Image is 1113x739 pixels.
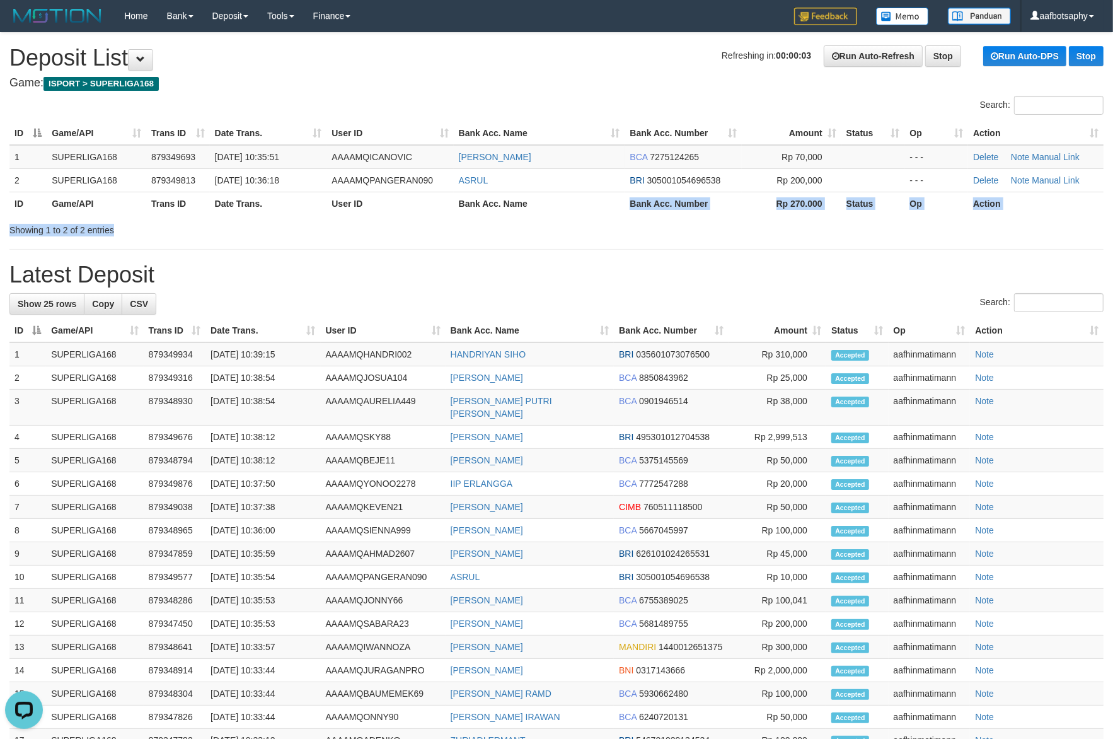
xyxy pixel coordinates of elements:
[9,612,46,636] td: 12
[889,542,971,566] td: aafhinmatimann
[9,342,46,366] td: 1
[151,175,195,185] span: 879349813
[9,542,46,566] td: 9
[841,192,905,215] th: Status
[831,479,869,490] span: Accepted
[326,192,453,215] th: User ID
[9,168,47,192] td: 2
[831,573,869,583] span: Accepted
[889,682,971,706] td: aafhinmatimann
[831,373,869,384] span: Accepted
[46,589,143,612] td: SUPERLIGA168
[205,449,320,472] td: [DATE] 10:38:12
[619,665,633,675] span: BNI
[639,689,688,699] span: Copy 5930662480 to clipboard
[831,713,869,723] span: Accepted
[639,479,688,489] span: Copy 7772547288 to clipboard
[332,152,412,162] span: AAAAMQICANOVIC
[144,682,205,706] td: 879348304
[451,665,523,675] a: [PERSON_NAME]
[973,152,998,162] a: Delete
[729,390,826,426] td: Rp 38,000
[451,689,551,699] a: [PERSON_NAME] RAMD
[636,432,710,442] span: Copy 495301012704538 to clipboard
[826,319,888,342] th: Status: activate to sort column ascending
[831,350,869,361] span: Accepted
[639,455,688,465] span: Copy 5375145569 to clipboard
[459,152,531,162] a: [PERSON_NAME]
[975,595,994,605] a: Note
[729,319,826,342] th: Amount: activate to sort column ascending
[619,432,633,442] span: BRI
[215,175,279,185] span: [DATE] 10:36:18
[639,373,688,383] span: Copy 8850843962 to clipboard
[451,455,523,465] a: [PERSON_NAME]
[975,619,994,629] a: Note
[205,390,320,426] td: [DATE] 10:38:54
[144,566,205,589] td: 879349577
[321,366,446,390] td: AAAAMQJOSUA104
[647,175,721,185] span: Copy 305001054696538 to clipboard
[46,366,143,390] td: SUPERLIGA168
[639,619,688,629] span: Copy 5681489755 to clipboard
[144,659,205,682] td: 879348914
[975,432,994,442] a: Note
[636,549,710,559] span: Copy 626101024265531 to clipboard
[146,192,210,215] th: Trans ID
[321,706,446,729] td: AAAAMQONNY90
[9,426,46,449] td: 4
[1032,175,1080,185] a: Manual Link
[639,396,688,406] span: Copy 0901946514 to clipboard
[205,342,320,366] td: [DATE] 10:39:15
[144,542,205,566] td: 879347859
[9,45,1104,71] h1: Deposit List
[144,426,205,449] td: 879349676
[831,666,869,677] span: Accepted
[451,595,523,605] a: [PERSON_NAME]
[144,390,205,426] td: 879348930
[47,168,146,192] td: SUPERLIGA168
[975,642,994,652] a: Note
[729,706,826,729] td: Rp 50,000
[451,525,523,535] a: [PERSON_NAME]
[451,619,523,629] a: [PERSON_NAME]
[619,455,637,465] span: BCA
[144,519,205,542] td: 879348965
[321,566,446,589] td: AAAAMQPANGERAN090
[824,45,923,67] a: Run Auto-Refresh
[144,366,205,390] td: 879349316
[729,566,826,589] td: Rp 10,000
[146,122,210,145] th: Trans ID: activate to sort column ascending
[973,175,998,185] a: Delete
[729,496,826,519] td: Rp 50,000
[1014,293,1104,312] input: Search:
[321,472,446,496] td: AAAAMQYONOO2278
[619,595,637,605] span: BCA
[454,122,625,145] th: Bank Acc. Name: activate to sort column ascending
[215,152,279,162] span: [DATE] 10:35:51
[975,665,994,675] a: Note
[729,472,826,496] td: Rp 20,000
[9,262,1104,288] h1: Latest Deposit
[889,426,971,449] td: aafhinmatimann
[144,342,205,366] td: 879349934
[975,712,994,722] a: Note
[210,122,327,145] th: Date Trans.: activate to sort column ascending
[84,293,122,315] a: Copy
[9,519,46,542] td: 8
[205,636,320,659] td: [DATE] 10:33:57
[975,502,994,512] a: Note
[729,682,826,706] td: Rp 100,000
[889,496,971,519] td: aafhinmatimann
[205,319,320,342] th: Date Trans.: activate to sort column ascending
[9,390,46,426] td: 3
[630,152,647,162] span: BCA
[831,689,869,700] span: Accepted
[729,589,826,612] td: Rp 100,041
[321,682,446,706] td: AAAAMQBAUMEMEK69
[975,349,994,359] a: Note
[451,712,560,722] a: [PERSON_NAME] IRAWAN
[144,589,205,612] td: 879348286
[9,145,47,169] td: 1
[619,549,633,559] span: BRI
